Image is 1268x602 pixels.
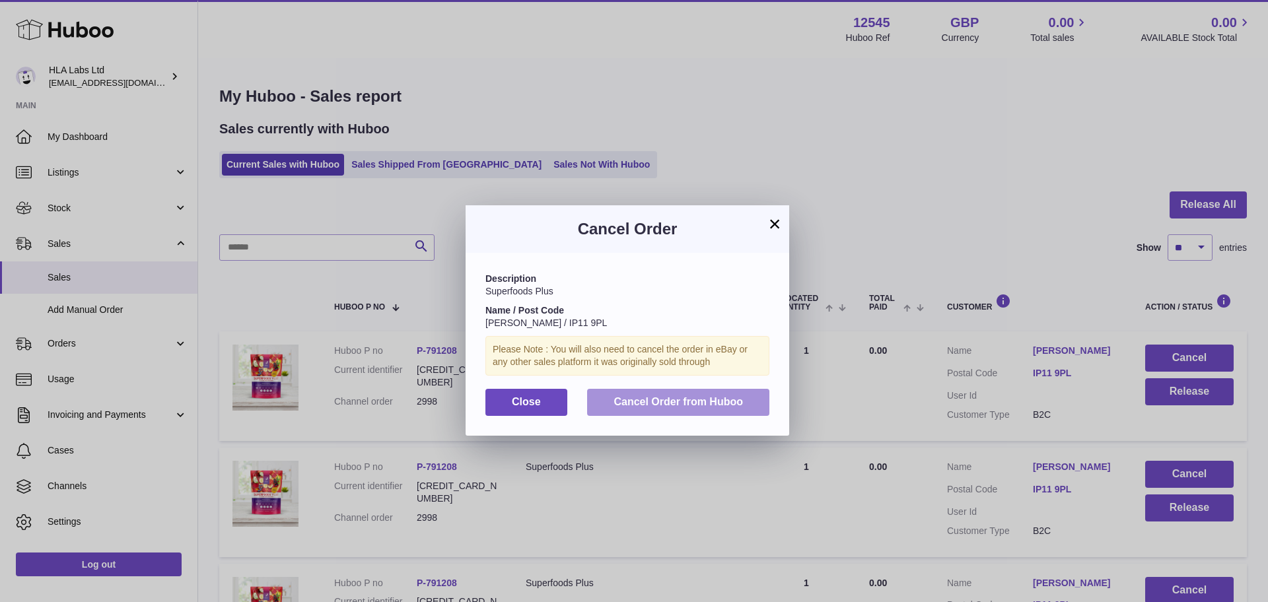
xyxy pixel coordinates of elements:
[485,389,567,416] button: Close
[512,396,541,407] span: Close
[485,305,564,316] strong: Name / Post Code
[485,286,553,296] span: Superfoods Plus
[614,396,743,407] span: Cancel Order from Huboo
[485,336,769,376] div: Please Note : You will also need to cancel the order in eBay or any other sales platform it was o...
[485,273,536,284] strong: Description
[767,216,783,232] button: ×
[485,318,607,328] span: [PERSON_NAME] / IP11 9PL
[485,218,769,240] h3: Cancel Order
[587,389,769,416] button: Cancel Order from Huboo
